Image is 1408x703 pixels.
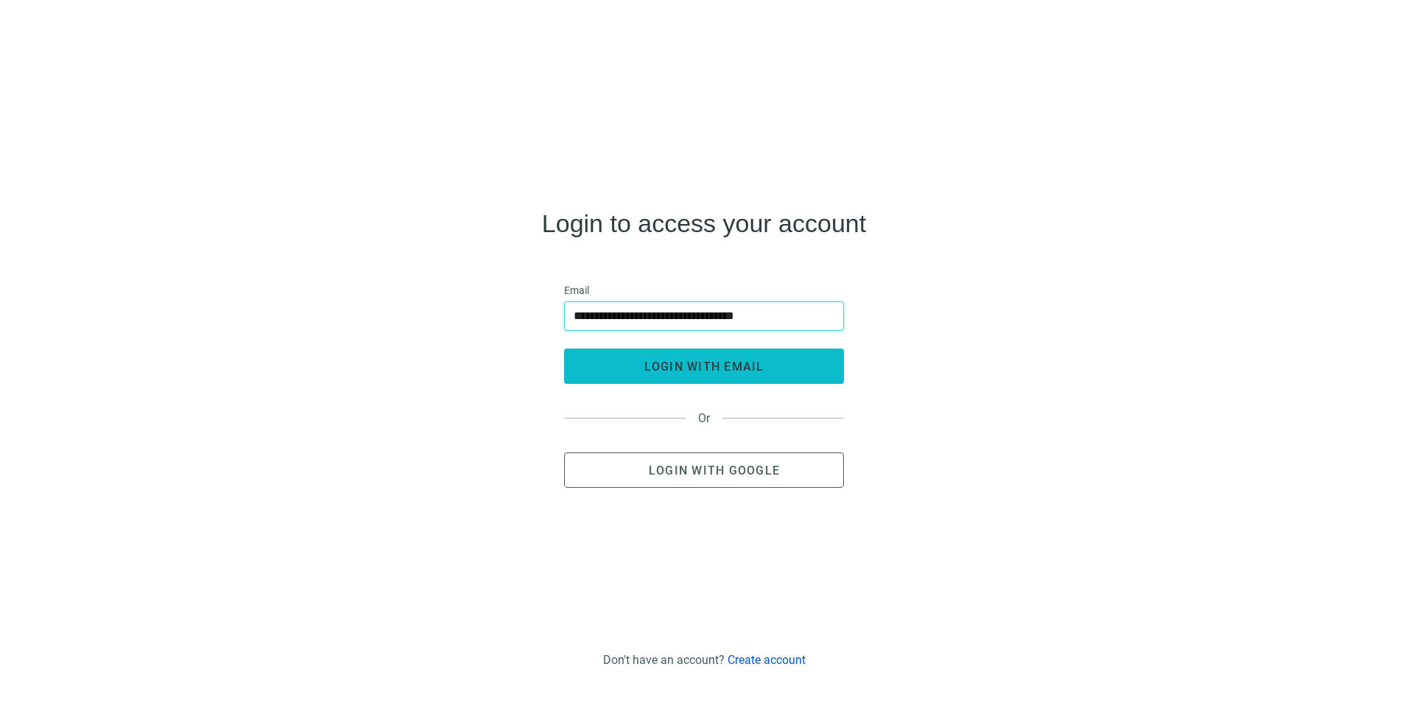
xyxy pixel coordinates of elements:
[542,211,866,235] h4: Login to access your account
[728,653,806,667] a: Create account
[564,452,844,488] button: Login with Google
[564,349,844,384] button: login with email
[603,653,806,667] div: Don't have an account?
[564,282,589,298] span: Email
[644,360,764,374] span: login with email
[649,464,780,478] span: Login with Google
[686,411,722,425] span: Or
